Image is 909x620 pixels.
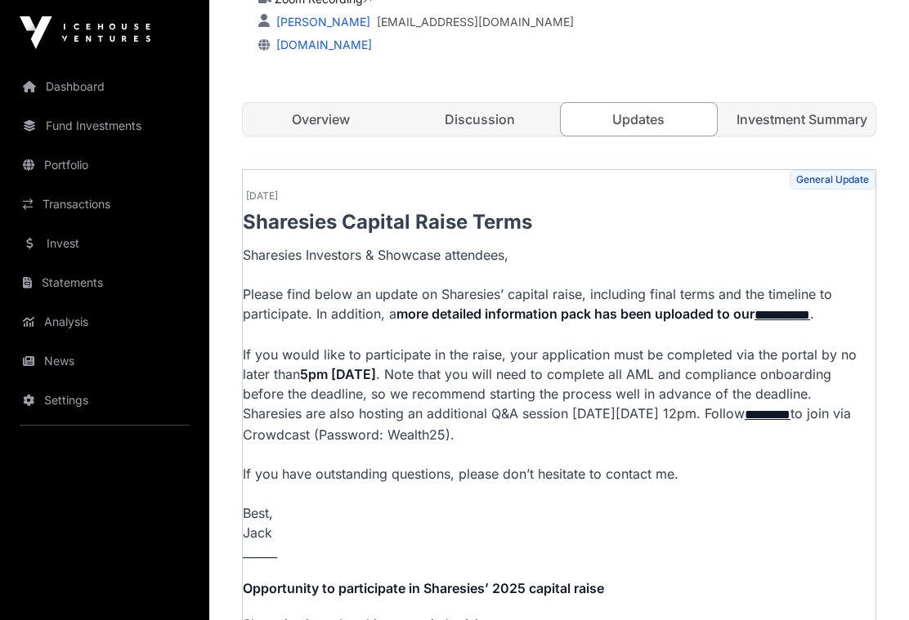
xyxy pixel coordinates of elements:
[20,16,150,49] img: Icehouse Ventures Logo
[402,103,558,136] a: Discussion
[827,542,909,620] iframe: Chat Widget
[13,304,196,340] a: Analysis
[13,186,196,222] a: Transactions
[243,245,875,562] p: Sharesies Investors & Showcase attendees, Please find below an update on Sharesies’ capital raise...
[273,15,370,29] a: [PERSON_NAME]
[243,580,604,596] strong: Opportunity to participate in Sharesies’ 2025 capital raise
[790,170,875,190] span: General Update
[560,102,718,136] a: Updates
[396,306,810,322] strong: more detailed information pack has been uploaded to our
[300,366,376,382] strong: 5pm [DATE]
[13,147,196,183] a: Portfolio
[246,190,278,203] span: [DATE]
[13,382,196,418] a: Settings
[13,265,196,301] a: Statements
[243,103,875,136] nav: Tabs
[13,343,196,379] a: News
[13,225,196,261] a: Invest
[270,38,372,51] a: [DOMAIN_NAME]
[243,103,399,136] a: Overview
[13,69,196,105] a: Dashboard
[720,103,876,136] a: Investment Summary
[243,209,875,235] p: Sharesies Capital Raise Terms
[13,108,196,144] a: Fund Investments
[377,14,574,30] a: [EMAIL_ADDRESS][DOMAIN_NAME]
